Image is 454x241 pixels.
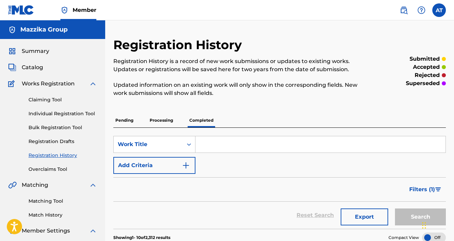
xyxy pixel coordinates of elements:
button: Filters (1) [405,181,446,198]
button: Add Criteria [113,157,195,174]
a: Matching Tool [29,198,97,205]
a: Registration Drafts [29,138,97,145]
a: Overclaims Tool [29,166,97,173]
a: SummarySummary [8,47,49,55]
p: Completed [187,113,215,127]
p: rejected [415,71,440,79]
span: Member [73,6,96,14]
span: Works Registration [22,80,75,88]
p: Pending [113,113,135,127]
p: Registration History is a record of new work submissions or updates to existing works. Updates or... [113,57,370,74]
div: Work Title [118,140,179,148]
img: expand [89,80,97,88]
p: Updated information on an existing work will only show in the corresponding fields. New work subm... [113,81,370,97]
a: Individual Registration Tool [29,110,97,117]
h2: Registration History [113,37,245,53]
a: Registration History [29,152,97,159]
img: help [417,6,425,14]
span: Member Settings [22,227,70,235]
a: Bulk Registration Tool [29,124,97,131]
span: Catalog [22,63,43,72]
img: 9d2ae6d4665cec9f34b9.svg [182,161,190,169]
span: Matching [22,181,48,189]
h5: Mazzika Group [20,26,68,34]
a: Match History [29,212,97,219]
div: User Menu [432,3,446,17]
img: Summary [8,47,16,55]
img: expand [89,227,97,235]
img: Top Rightsholder [60,6,69,14]
img: expand [89,181,97,189]
div: Help [415,3,428,17]
p: submitted [410,55,440,63]
p: superseded [406,79,440,87]
button: Export [341,208,388,225]
a: Public Search [397,3,411,17]
iframe: Resource Center [435,149,454,203]
span: Summary [22,47,49,55]
div: Drag [422,215,426,236]
span: Compact View [389,235,419,241]
img: MLC Logo [8,5,34,15]
iframe: Chat Widget [420,208,454,241]
img: Accounts [8,26,16,34]
img: Works Registration [8,80,17,88]
img: Catalog [8,63,16,72]
img: search [400,6,408,14]
a: CatalogCatalog [8,63,43,72]
p: Showing 1 - 10 of 2,312 results [113,235,170,241]
form: Search Form [113,136,446,229]
a: Claiming Tool [29,96,97,103]
span: Filters ( 1 ) [409,185,435,194]
p: accepted [413,63,440,71]
p: Processing [148,113,175,127]
img: Matching [8,181,17,189]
